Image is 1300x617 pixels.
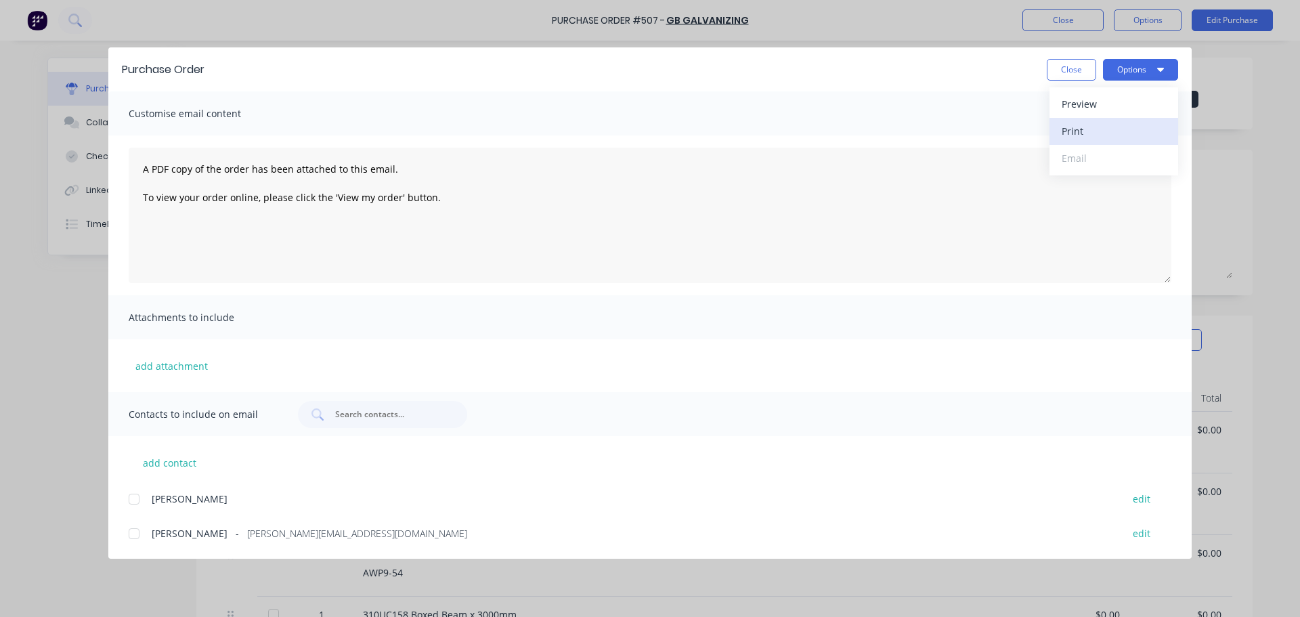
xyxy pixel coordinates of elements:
[1125,489,1158,507] button: edit
[236,526,239,540] span: -
[1125,524,1158,542] button: edit
[1062,121,1166,141] div: Print
[1047,59,1096,81] button: Close
[1103,59,1178,81] button: Options
[1062,148,1166,168] div: Email
[129,308,278,327] span: Attachments to include
[122,62,204,78] div: Purchase Order
[129,405,278,424] span: Contacts to include on email
[129,148,1171,283] textarea: A PDF copy of the order has been attached to this email. To view your order online, please click ...
[152,526,227,540] span: [PERSON_NAME]
[129,356,215,376] button: add attachment
[129,452,210,473] button: add contact
[334,408,446,421] input: Search contacts...
[152,492,227,506] span: [PERSON_NAME]
[129,104,278,123] span: Customise email content
[1062,94,1166,114] div: Preview
[247,526,467,540] span: [PERSON_NAME][EMAIL_ADDRESS][DOMAIN_NAME]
